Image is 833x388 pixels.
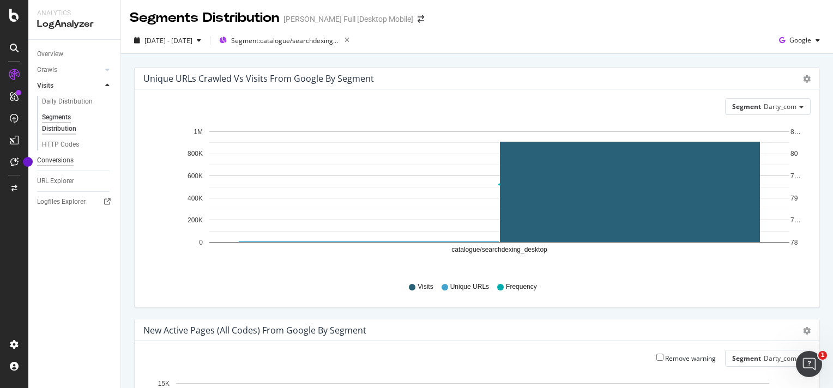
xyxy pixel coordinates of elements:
[37,196,113,208] a: Logfiles Explorer
[775,32,824,49] button: Google
[818,351,827,360] span: 1
[803,75,811,83] div: gear
[143,73,374,84] div: Unique URLs Crawled vs Visits from google by Segment
[283,14,413,25] div: [PERSON_NAME] Full [Desktop Mobile]
[42,96,93,107] div: Daily Distribution
[143,124,802,272] svg: A chart.
[37,175,74,187] div: URL Explorer
[37,64,102,76] a: Crawls
[143,325,366,336] div: New Active Pages (all codes) from google by Segment
[506,282,537,292] span: Frequency
[656,354,663,361] input: Remove warning
[790,128,801,136] text: 8…
[732,102,761,111] span: Segment
[188,172,203,180] text: 600K
[188,217,203,225] text: 200K
[37,18,112,31] div: LogAnalyzer
[796,351,822,377] iframe: Intercom live chat
[451,246,547,254] text: catalogue/searchdexing_desktop
[37,48,113,60] a: Overview
[130,9,279,27] div: Segments Distribution
[789,35,811,45] span: Google
[42,112,113,135] a: Segments Distribution
[215,32,354,49] button: Segment:catalogue/searchdexing_desktop
[418,15,424,23] div: arrow-right-arrow-left
[42,139,79,150] div: HTTP Codes
[37,64,57,76] div: Crawls
[764,102,796,111] span: Darty_com
[37,80,53,92] div: Visits
[23,157,33,167] div: Tooltip anchor
[37,80,102,92] a: Visits
[188,150,203,158] text: 800K
[37,196,86,208] div: Logfiles Explorer
[199,239,203,246] text: 0
[732,354,761,363] span: Segment
[790,172,801,180] text: 7…
[37,155,74,166] div: Conversions
[37,9,112,18] div: Analytics
[231,36,340,45] span: Segment: catalogue/searchdexing_desktop
[803,327,811,335] div: gear
[790,239,798,246] text: 78
[130,32,206,49] button: [DATE] - [DATE]
[790,195,798,202] text: 79
[37,48,63,60] div: Overview
[764,354,796,363] span: Darty_com
[42,139,113,150] a: HTTP Codes
[144,36,192,45] span: [DATE] - [DATE]
[37,175,113,187] a: URL Explorer
[656,354,716,363] label: Remove warning
[790,150,798,158] text: 80
[37,155,113,166] a: Conversions
[790,217,801,225] text: 7…
[188,195,203,202] text: 400K
[158,380,170,387] text: 15K
[42,96,113,107] a: Daily Distribution
[450,282,489,292] span: Unique URLs
[194,128,203,136] text: 1M
[42,112,102,135] div: Segments Distribution
[418,282,433,292] span: Visits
